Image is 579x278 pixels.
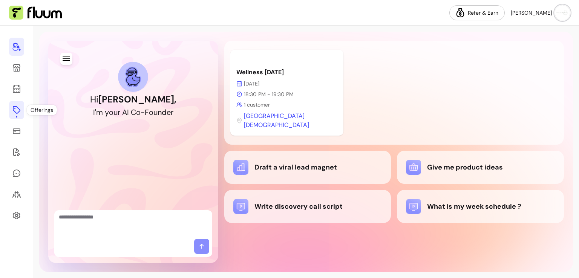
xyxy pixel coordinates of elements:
[118,107,120,118] div: r
[93,107,95,118] div: I
[158,107,162,118] div: n
[236,80,337,87] p: [DATE]
[98,93,176,105] b: [PERSON_NAME] ,
[406,160,555,175] div: Give me product ideas
[236,90,337,98] p: 18:30 PM - 19:30 PM
[236,68,337,77] p: Wellness [DATE]
[9,185,24,203] a: Clients
[236,101,337,108] p: 1 customer
[233,199,382,214] div: Write discovery call script
[90,93,176,105] h1: Hi
[9,206,24,225] a: Settings
[162,107,167,118] div: d
[95,107,96,118] div: '
[406,199,421,214] img: What is my week schedule ?
[233,160,382,175] div: Draft a viral lead magnet
[122,107,127,118] div: A
[136,107,141,118] div: o
[145,107,149,118] div: F
[9,143,24,161] a: Forms
[406,160,421,175] img: Give me product ideas
[233,199,248,214] img: Write discovery call script
[244,112,337,130] span: [GEOGRAPHIC_DATA][DEMOGRAPHIC_DATA]
[167,107,171,118] div: e
[511,5,570,20] button: avatar[PERSON_NAME]
[59,213,208,236] textarea: Ask me anything...
[9,59,24,77] a: Storefront
[171,107,173,118] div: r
[233,160,248,175] img: Draft a viral lead magnet
[131,107,136,118] div: C
[9,101,24,119] a: Offerings
[9,6,62,20] img: Fluum Logo
[125,67,141,87] img: AI Co-Founder avatar
[109,107,113,118] div: o
[96,107,103,118] div: m
[449,5,505,20] a: Refer & Earn
[113,107,118,118] div: u
[555,5,570,20] img: avatar
[9,164,24,182] a: My Messages
[105,107,109,118] div: y
[9,80,24,98] a: Calendar
[127,107,129,118] div: I
[9,38,24,56] a: Home
[9,122,24,140] a: Sales
[149,107,153,118] div: o
[141,107,145,118] div: -
[153,107,158,118] div: u
[93,107,173,118] h2: I'm your AI Co-Founder
[27,105,57,115] div: Offerings
[511,9,552,17] span: [PERSON_NAME]
[406,199,555,214] div: What is my week schedule ?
